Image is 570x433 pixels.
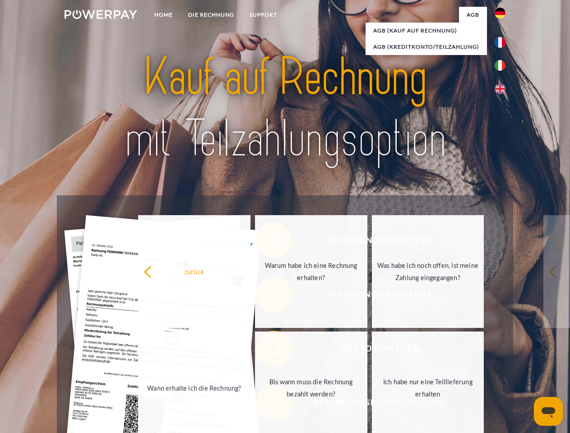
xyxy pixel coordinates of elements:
[377,259,479,284] div: Was habe ich noch offen, ist meine Zahlung eingegangen?
[260,376,362,400] div: Bis wann muss die Rechnung bezahlt werden?
[534,397,563,426] iframe: Schaltfläche zum Öffnen des Messaging-Fensters
[366,39,487,55] a: AGB (Kreditkonto/Teilzahlung)
[495,8,505,18] img: de
[144,382,245,394] div: Wann erhalte ich die Rechnung?
[495,37,505,48] img: fr
[242,7,285,23] a: SUPPORT
[65,10,137,19] img: logo-powerpay-white.svg
[181,7,242,23] a: DIE RECHNUNG
[459,7,487,23] a: agb
[144,265,245,277] div: zurück
[366,23,487,39] a: AGB (Kauf auf Rechnung)
[147,7,181,23] a: Home
[260,259,362,284] div: Warum habe ich eine Rechnung erhalten?
[495,83,505,94] img: en
[377,376,479,400] div: Ich habe nur eine Teillieferung erhalten
[372,215,484,328] a: Was habe ich noch offen, ist meine Zahlung eingegangen?
[86,43,484,173] img: title-powerpay_de.svg
[495,60,505,71] img: it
